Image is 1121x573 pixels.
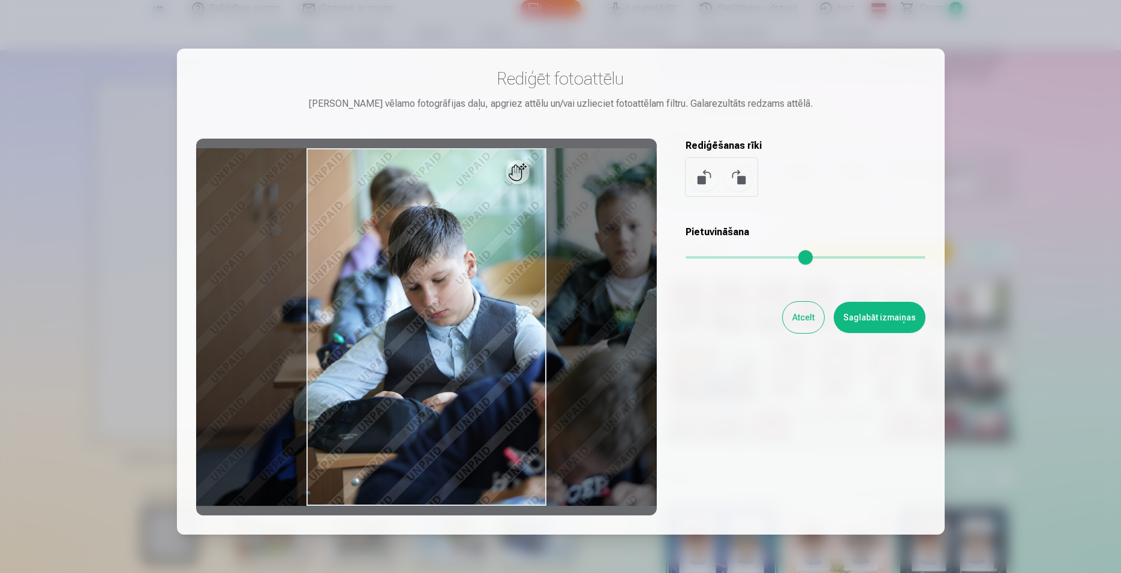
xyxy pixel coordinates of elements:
button: Saglabāt izmaiņas [834,302,925,333]
button: Atcelt [783,302,824,333]
h3: Rediģēt fotoattēlu [196,68,925,89]
h5: Rediģēšanas rīki [686,139,925,153]
h5: Pietuvināšana [686,225,925,239]
div: [PERSON_NAME] vēlamo fotogrāfijas daļu, apgriez attēlu un/vai uzlieciet fotoattēlam filtru. Galar... [196,97,925,111]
